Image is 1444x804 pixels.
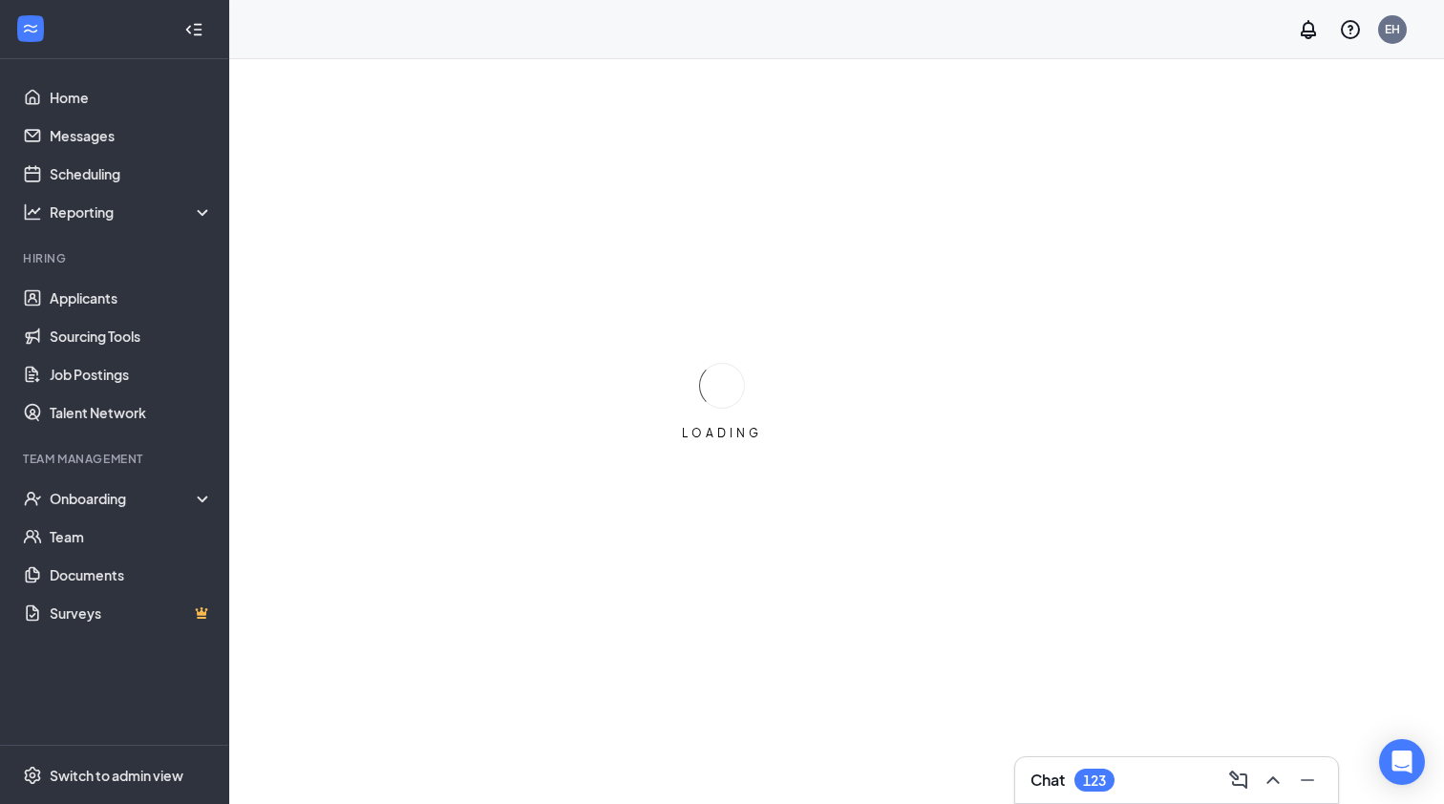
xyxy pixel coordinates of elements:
svg: Collapse [184,20,203,39]
div: LOADING [674,425,770,441]
svg: ChevronUp [1262,769,1285,792]
a: Job Postings [50,355,213,393]
a: SurveysCrown [50,594,213,632]
div: 123 [1083,772,1106,789]
a: Messages [50,116,213,155]
svg: ComposeMessage [1227,769,1250,792]
svg: QuestionInfo [1339,18,1362,41]
div: Onboarding [50,489,197,508]
a: Documents [50,556,213,594]
div: Reporting [50,202,214,222]
a: Applicants [50,279,213,317]
button: ChevronUp [1258,765,1288,795]
div: Switch to admin view [50,766,183,785]
svg: Analysis [23,202,42,222]
button: ComposeMessage [1223,765,1254,795]
div: Hiring [23,250,209,266]
svg: Minimize [1296,769,1319,792]
h3: Chat [1030,770,1065,791]
div: Open Intercom Messenger [1379,739,1425,785]
svg: Notifications [1297,18,1320,41]
svg: WorkstreamLogo [21,19,40,38]
a: Home [50,78,213,116]
button: Minimize [1292,765,1323,795]
a: Talent Network [50,393,213,432]
a: Sourcing Tools [50,317,213,355]
svg: Settings [23,766,42,785]
div: EH [1385,21,1400,37]
div: Team Management [23,451,209,467]
svg: UserCheck [23,489,42,508]
a: Team [50,518,213,556]
a: Scheduling [50,155,213,193]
